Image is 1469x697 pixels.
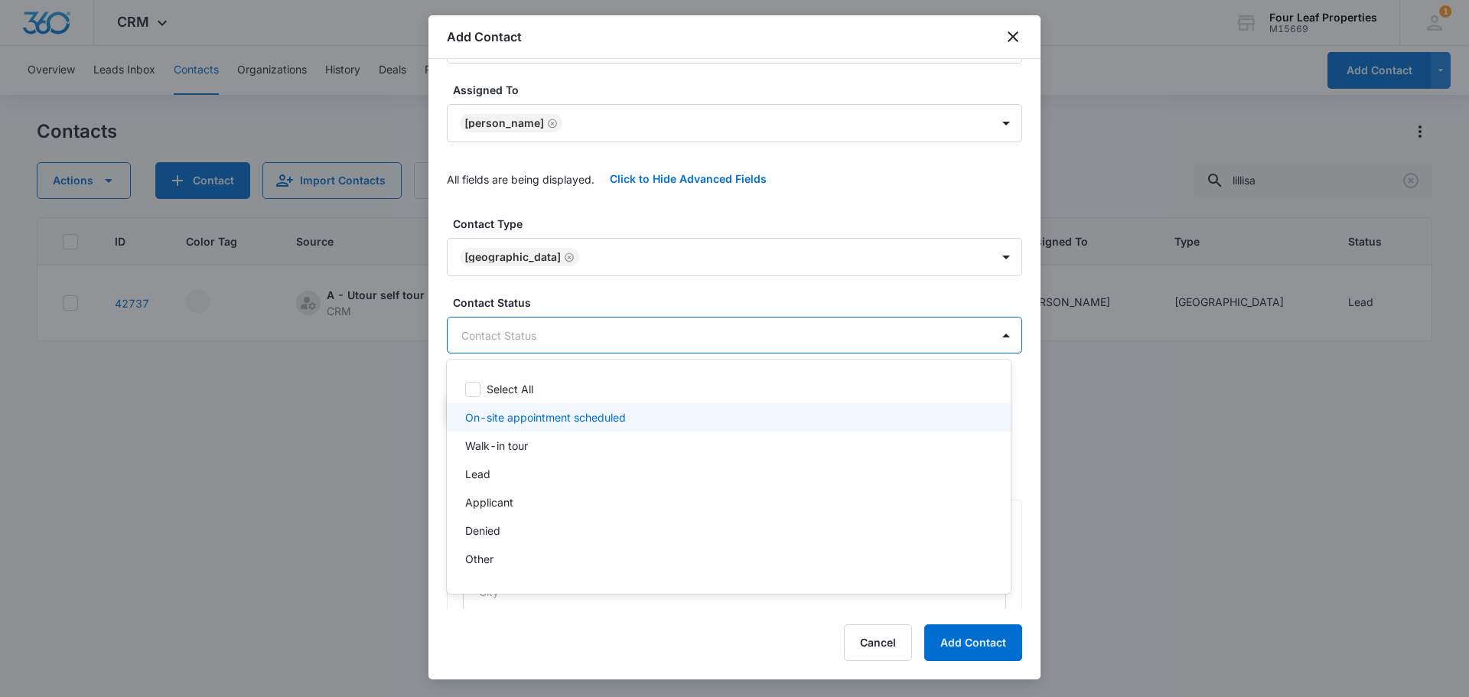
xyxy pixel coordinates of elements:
[465,579,500,595] p: Denied
[465,523,500,539] p: Denied
[465,438,528,454] p: Walk-in tour
[465,494,513,510] p: Applicant
[487,381,533,397] p: Select All
[465,466,490,482] p: Lead
[465,409,626,425] p: On-site appointment scheduled
[465,551,493,567] p: Other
